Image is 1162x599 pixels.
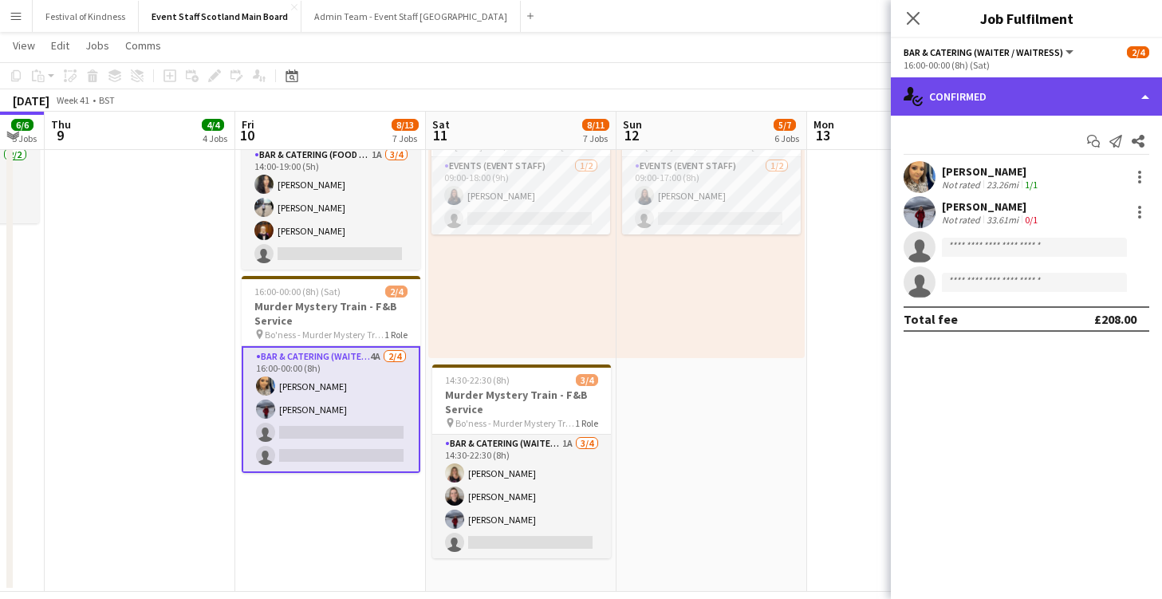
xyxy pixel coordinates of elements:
[51,117,71,132] span: Thu
[45,35,76,56] a: Edit
[445,374,510,386] span: 14:30-22:30 (8h)
[455,417,575,429] span: Bo'ness - Murder Mystery Train
[385,286,408,298] span: 2/4
[811,126,834,144] span: 13
[904,311,958,327] div: Total fee
[622,119,801,234] app-job-card: 09:00-17:00 (8h)1/2 [DATE] Pumpkin Festival - [GEOGRAPHIC_DATA]1 RoleEvents (Event Staff)1/209:00...
[203,132,227,144] div: 4 Jobs
[13,93,49,108] div: [DATE]
[12,132,37,144] div: 5 Jobs
[301,1,521,32] button: Admin Team - Event Staff [GEOGRAPHIC_DATA]
[904,59,1149,71] div: 16:00-00:00 (8h) (Sat)
[942,164,1041,179] div: [PERSON_NAME]
[942,179,983,191] div: Not rated
[774,132,799,144] div: 6 Jobs
[85,38,109,53] span: Jobs
[904,46,1076,58] button: Bar & Catering (Waiter / waitress)
[239,126,254,144] span: 10
[620,126,642,144] span: 12
[583,132,609,144] div: 7 Jobs
[242,299,420,328] h3: Murder Mystery Train - F&B Service
[53,94,93,106] span: Week 41
[983,214,1022,226] div: 33.61mi
[1094,311,1136,327] div: £208.00
[242,117,254,132] span: Fri
[576,374,598,386] span: 3/4
[392,132,418,144] div: 7 Jobs
[242,346,420,473] app-card-role: Bar & Catering (Waiter / waitress)4A2/416:00-00:00 (8h)[PERSON_NAME][PERSON_NAME]
[125,38,161,53] span: Comms
[582,119,609,131] span: 8/11
[904,46,1063,58] span: Bar & Catering (Waiter / waitress)
[623,117,642,132] span: Sun
[49,126,71,144] span: 9
[6,35,41,56] a: View
[1025,179,1038,191] app-skills-label: 1/1
[891,8,1162,29] h3: Job Fulfilment
[431,119,610,234] app-job-card: 09:00-18:00 (9h)1/2 [DATE] Pumpkin Festival - [GEOGRAPHIC_DATA]1 RoleEvents (Event Staff)1/209:00...
[891,77,1162,116] div: Confirmed
[813,117,834,132] span: Mon
[13,38,35,53] span: View
[139,1,301,32] button: Event Staff Scotland Main Board
[432,388,611,416] h3: Murder Mystery Train - F&B Service
[431,157,610,234] app-card-role: Events (Event Staff)1/209:00-18:00 (9h)[PERSON_NAME]
[432,435,611,558] app-card-role: Bar & Catering (Waiter / waitress)1A3/414:30-22:30 (8h)[PERSON_NAME][PERSON_NAME][PERSON_NAME]
[33,1,139,32] button: Festival of Kindness
[384,329,408,341] span: 1 Role
[202,119,224,131] span: 4/4
[51,38,69,53] span: Edit
[1025,214,1038,226] app-skills-label: 0/1
[265,329,384,341] span: Bo'ness - Murder Mystery Train
[942,214,983,226] div: Not rated
[622,157,801,234] app-card-role: Events (Event Staff)1/209:00-17:00 (8h)[PERSON_NAME]
[1127,46,1149,58] span: 2/4
[11,119,33,131] span: 6/6
[119,35,167,56] a: Comms
[432,117,450,132] span: Sat
[242,76,420,270] app-job-card: 14:00-19:00 (5h)3/4F&B Service - The Auld Cathkin The Auld Cathkin - [GEOGRAPHIC_DATA]1 RoleBar &...
[774,119,796,131] span: 5/7
[432,365,611,558] app-job-card: 14:30-22:30 (8h)3/4Murder Mystery Train - F&B Service Bo'ness - Murder Mystery Train1 RoleBar & C...
[575,417,598,429] span: 1 Role
[983,179,1022,191] div: 23.26mi
[99,94,115,106] div: BST
[392,119,419,131] span: 8/13
[942,199,1041,214] div: [PERSON_NAME]
[242,276,420,473] app-job-card: 16:00-00:00 (8h) (Sat)2/4Murder Mystery Train - F&B Service Bo'ness - Murder Mystery Train1 RoleB...
[254,286,341,298] span: 16:00-00:00 (8h) (Sat)
[430,126,450,144] span: 11
[79,35,116,56] a: Jobs
[242,146,420,270] app-card-role: Bar & Catering (Food & Beverage Service)1A3/414:00-19:00 (5h)[PERSON_NAME][PERSON_NAME][PERSON_NAME]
